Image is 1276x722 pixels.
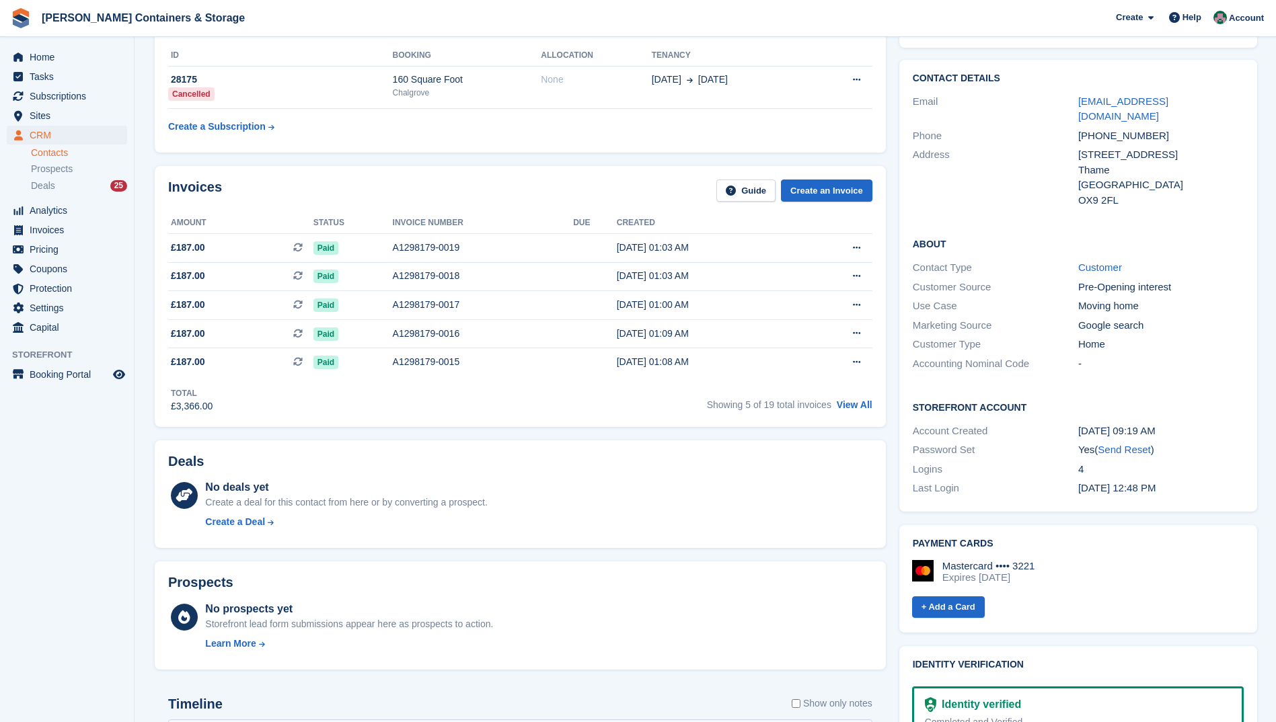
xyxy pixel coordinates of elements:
h2: Contact Details [913,73,1244,84]
a: menu [7,365,127,384]
div: A1298179-0018 [393,269,574,283]
div: Mastercard •••• 3221 [942,560,1035,572]
div: [DATE] 01:08 AM [617,355,800,369]
div: [DATE] 01:00 AM [617,298,800,312]
div: 4 [1078,462,1244,477]
span: Paid [313,327,338,341]
div: [DATE] 09:19 AM [1078,424,1244,439]
h2: Prospects [168,575,233,590]
span: Paid [313,270,338,283]
div: [DATE] 01:03 AM [617,269,800,283]
th: Status [313,212,393,234]
span: Create [1116,11,1143,24]
span: Invoices [30,220,110,239]
a: menu [7,298,127,317]
a: Customer [1078,262,1122,273]
span: £187.00 [171,355,205,369]
a: menu [7,318,127,337]
img: Identity Verification Ready [925,697,936,712]
a: Contacts [31,147,127,159]
div: Customer Type [913,337,1078,352]
img: Mastercard Logo [912,560,934,581]
span: Settings [30,298,110,317]
h2: Payment cards [913,538,1244,549]
a: menu [7,220,127,239]
h2: Identity verification [913,659,1244,670]
a: menu [7,67,127,86]
h2: About [913,237,1244,250]
span: Home [30,48,110,67]
div: Storefront lead form submissions appear here as prospects to action. [205,617,493,631]
th: Amount [168,212,313,234]
a: Guide [716,179,776,202]
div: Last Login [913,481,1078,496]
th: Invoice number [393,212,574,234]
span: [DATE] [698,73,728,87]
th: Booking [393,45,541,67]
a: menu [7,201,127,220]
span: Protection [30,279,110,298]
div: No deals yet [205,479,487,495]
th: Allocation [541,45,652,67]
div: Home [1078,337,1244,352]
a: [PERSON_NAME] Containers & Storage [36,7,250,29]
a: Learn More [205,637,493,651]
div: Use Case [913,298,1078,314]
span: Deals [31,179,55,192]
a: Create a Deal [205,515,487,529]
span: Help [1183,11,1201,24]
span: Capital [30,318,110,337]
div: Accounting Nominal Code [913,356,1078,372]
div: Contact Type [913,260,1078,276]
a: menu [7,106,127,125]
span: Booking Portal [30,365,110,384]
time: 2024-01-09 12:48:21 UTC [1078,482,1156,493]
h2: Deals [168,454,204,469]
div: Create a Subscription [168,120,266,134]
div: Identity verified [936,696,1021,713]
div: Address [913,147,1078,208]
a: Send Reset [1098,444,1150,455]
th: Created [617,212,800,234]
span: ( ) [1094,444,1154,455]
a: Preview store [111,366,127,383]
div: Logins [913,462,1078,477]
span: £187.00 [171,298,205,312]
span: £187.00 [171,269,205,283]
div: Google search [1078,318,1244,333]
span: Prospects [31,163,73,175]
img: stora-icon-8386f47178a22dfd0bd8f6a31ec36ba5ce8667c1dd55bd0f319d3a0aa187defe.svg [11,8,31,28]
div: Password Set [913,442,1078,458]
div: £3,366.00 [171,399,213,413]
th: Tenancy [652,45,813,67]
span: Storefront [12,348,134,362]
div: Email [913,94,1078,124]
input: Show only notes [792,696,800,711]
div: Phone [913,128,1078,144]
span: Pricing [30,240,110,259]
div: Chalgrove [393,87,541,99]
span: CRM [30,126,110,145]
span: [DATE] [652,73,681,87]
a: Deals 25 [31,179,127,193]
div: 160 Square Foot [393,73,541,87]
a: menu [7,126,127,145]
a: menu [7,240,127,259]
a: View All [837,399,872,410]
span: Paid [313,356,338,369]
h2: Storefront Account [913,400,1244,413]
a: Create a Subscription [168,114,274,139]
div: - [1078,356,1244,372]
img: Julia Marcham [1213,11,1227,24]
div: 28175 [168,73,393,87]
a: Create an Invoice [781,179,872,202]
span: Showing 5 of 19 total invoices [707,399,831,410]
span: £187.00 [171,327,205,341]
div: 25 [110,180,127,192]
a: menu [7,87,127,106]
div: A1298179-0017 [393,298,574,312]
div: OX9 2FL [1078,193,1244,208]
div: Expires [DATE] [942,571,1035,584]
div: A1298179-0015 [393,355,574,369]
span: Paid [313,241,338,255]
